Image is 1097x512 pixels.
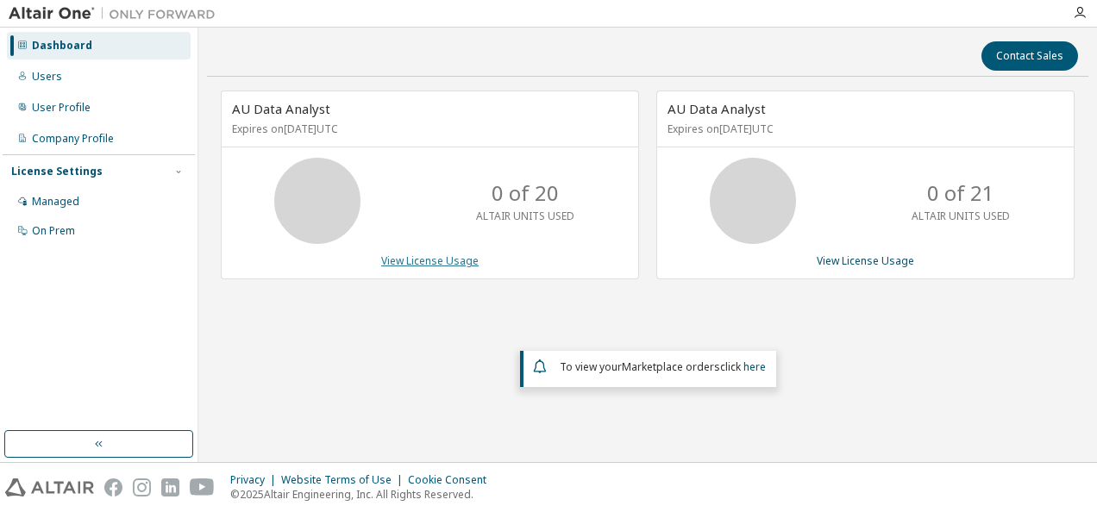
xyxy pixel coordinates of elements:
span: AU Data Analyst [232,100,330,117]
span: AU Data Analyst [668,100,766,117]
p: ALTAIR UNITS USED [912,209,1010,223]
img: altair_logo.svg [5,478,94,496]
div: Users [32,70,62,84]
div: Website Terms of Use [281,473,408,487]
div: On Prem [32,224,75,238]
div: Dashboard [32,39,92,53]
em: Marketplace orders [622,359,720,374]
img: facebook.svg [104,478,122,496]
a: View License Usage [381,253,479,268]
div: Managed [32,195,79,209]
p: 0 of 20 [492,178,559,208]
a: here [743,359,766,374]
img: youtube.svg [190,478,215,496]
button: Contact Sales [981,41,1078,71]
p: Expires on [DATE] UTC [668,122,1059,136]
div: Privacy [230,473,281,487]
div: License Settings [11,165,103,178]
div: Cookie Consent [408,473,497,487]
img: linkedin.svg [161,478,179,496]
p: 0 of 21 [927,178,994,208]
p: ALTAIR UNITS USED [476,209,574,223]
img: Altair One [9,5,224,22]
img: instagram.svg [133,478,151,496]
p: © 2025 Altair Engineering, Inc. All Rights Reserved. [230,487,497,502]
a: View License Usage [817,253,914,268]
div: Company Profile [32,132,114,146]
span: To view your click [560,359,766,374]
div: User Profile [32,101,91,115]
p: Expires on [DATE] UTC [232,122,624,136]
